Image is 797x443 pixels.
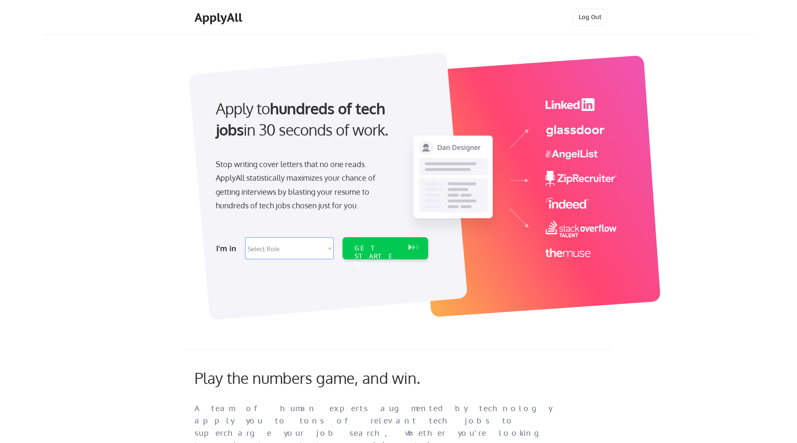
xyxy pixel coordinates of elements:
[216,99,389,139] strong: hundreds of tech jobs
[573,9,607,26] button: Log Out
[194,10,245,25] div: ApplyAll
[216,98,425,141] div: Apply to in 30 seconds of work.
[194,369,458,387] div: Play the numbers game, and win.
[354,244,400,269] div: GET STARTED
[216,241,240,255] div: I'm in
[216,157,391,213] div: Stop writing cover letters that no one reads. ApplyAll statistically maximizes your chance of get...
